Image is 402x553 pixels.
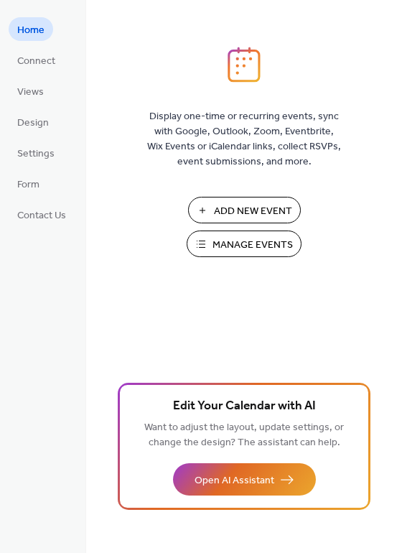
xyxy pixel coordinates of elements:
button: Manage Events [187,231,301,257]
span: Manage Events [212,238,293,253]
span: Views [17,85,44,100]
span: Form [17,177,39,192]
a: Settings [9,141,63,164]
img: logo_icon.svg [228,47,261,83]
span: Connect [17,54,55,69]
a: Connect [9,48,64,72]
a: Design [9,110,57,134]
span: Display one-time or recurring events, sync with Google, Outlook, Zoom, Eventbrite, Wix Events or ... [147,109,341,169]
span: Open AI Assistant [195,473,274,488]
span: Settings [17,147,55,162]
button: Open AI Assistant [173,463,316,496]
a: Contact Us [9,203,75,226]
span: Add New Event [214,204,292,219]
span: Home [17,23,45,38]
button: Add New Event [188,197,301,223]
a: Home [9,17,53,41]
span: Design [17,116,49,131]
a: Views [9,79,52,103]
span: Contact Us [17,208,66,223]
a: Form [9,172,48,195]
span: Edit Your Calendar with AI [173,396,316,417]
span: Want to adjust the layout, update settings, or change the design? The assistant can help. [144,418,344,452]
